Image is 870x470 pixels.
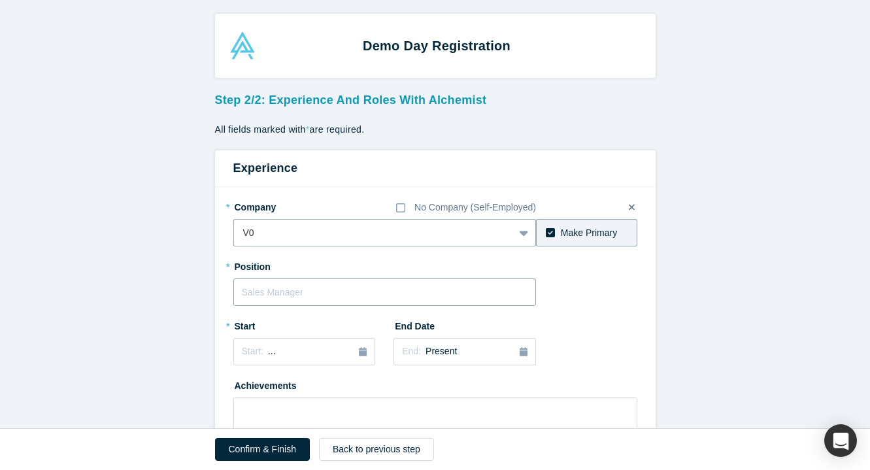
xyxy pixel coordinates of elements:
label: Start [233,315,307,333]
p: All fields marked with are required. [215,123,656,137]
label: Company [233,196,307,214]
input: Sales Manager [233,278,537,306]
label: End Date [393,315,467,333]
button: Back to previous step [319,438,434,461]
span: End: [402,346,421,356]
div: No Company (Self-Employed) [414,201,536,214]
h3: Step 2/2: Experience and Roles with Alchemist [215,87,656,109]
span: Present [426,346,457,356]
h3: Experience [233,159,637,177]
strong: Demo Day Registration [363,39,510,53]
label: Achievements [233,375,307,393]
label: Position [233,256,307,274]
img: Alchemist Accelerator Logo [229,32,256,59]
span: Start: [242,346,263,356]
span: ... [268,346,276,356]
button: Confirm & Finish [215,438,310,461]
button: End:Present [393,338,536,365]
button: Start:... [233,338,376,365]
div: Make Primary [561,226,617,240]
